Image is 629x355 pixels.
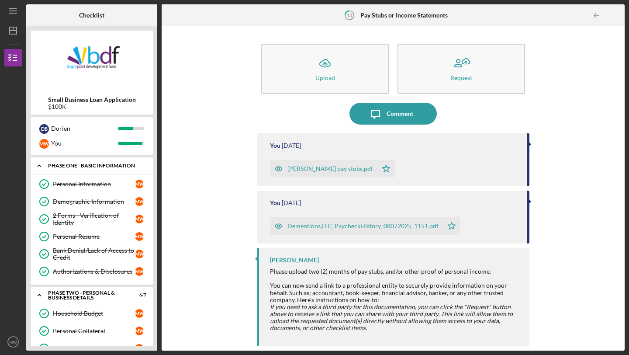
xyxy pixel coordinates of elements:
a: Personal CollateralMW [35,322,149,340]
div: M W [135,250,144,258]
div: [PERSON_NAME] pay stubs.pdf [287,165,373,172]
button: Comment [349,103,437,125]
div: Please upload two (2) months of pay stubs, and/or other proof of personal income. [270,268,521,275]
b: Small Business Loan Application [48,96,136,103]
div: M W [135,327,144,335]
text: MW [9,340,17,345]
button: Upload [261,44,389,94]
div: M W [135,215,144,223]
div: Upload [315,74,335,81]
div: [PERSON_NAME] [270,257,319,264]
tspan: 13 [346,12,352,18]
div: Demographic Information [53,198,135,205]
div: Bank Denial/Lack of Access to Credit [53,247,135,261]
div: Personal Debt Schedule [53,345,135,352]
a: Personal InformationMW [35,175,149,193]
div: 2 Forms - Verification of Identity [53,212,135,226]
div: Household Budget [53,310,135,317]
a: 2 Forms - Verification of IdentityMW [35,210,149,228]
div: M W [135,197,144,206]
button: Request [397,44,525,94]
a: Demographic InformationMW [35,193,149,210]
div: You can now send a link to a professional entity to securely provide information on your behalf. ... [270,282,521,303]
div: ​ [270,303,521,331]
div: You [270,142,280,149]
div: Comment [387,103,413,125]
button: [PERSON_NAME] pay stubs.pdf [270,160,395,177]
div: Authorizations & Disclosures [53,268,135,275]
button: Dementions,LLC_PaycheckHistory_08072025_1151.pdf [270,217,460,235]
div: Personal Collateral [53,327,135,334]
em: If you need to ask a third party for this documentation, you can click the "Request" button above... [270,303,513,331]
div: M W [135,180,144,188]
b: Checklist [79,12,104,19]
div: Phase One - Basic Information [48,163,142,168]
div: Personal Information [53,181,135,188]
div: Personal Resume [53,233,135,240]
a: Household BudgetMW [35,305,149,322]
button: MW [4,333,22,351]
div: Dorien [51,121,118,136]
b: Pay Stubs or Income Statements [360,12,448,19]
div: M W [135,344,144,353]
div: You [51,136,118,151]
div: M W [135,309,144,318]
time: 2025-08-07 15:55 [282,199,301,206]
div: You [270,199,280,206]
a: Personal ResumeMW [35,228,149,245]
div: 6 / 7 [131,292,146,298]
div: PHASE TWO - PERSONAL & BUSINESS DETAILS [48,290,124,300]
div: M W [39,139,49,149]
img: Product logo [31,35,153,87]
div: Request [450,74,472,81]
time: 2025-08-26 13:15 [282,142,301,149]
div: D B [39,124,49,134]
a: Bank Denial/Lack of Access to CreditMW [35,245,149,263]
div: Dementions,LLC_PaycheckHistory_08072025_1151.pdf [287,223,439,230]
a: Authorizations & DisclosuresMW [35,263,149,280]
div: $100K [48,103,136,110]
div: M W [135,232,144,241]
div: M W [135,267,144,276]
